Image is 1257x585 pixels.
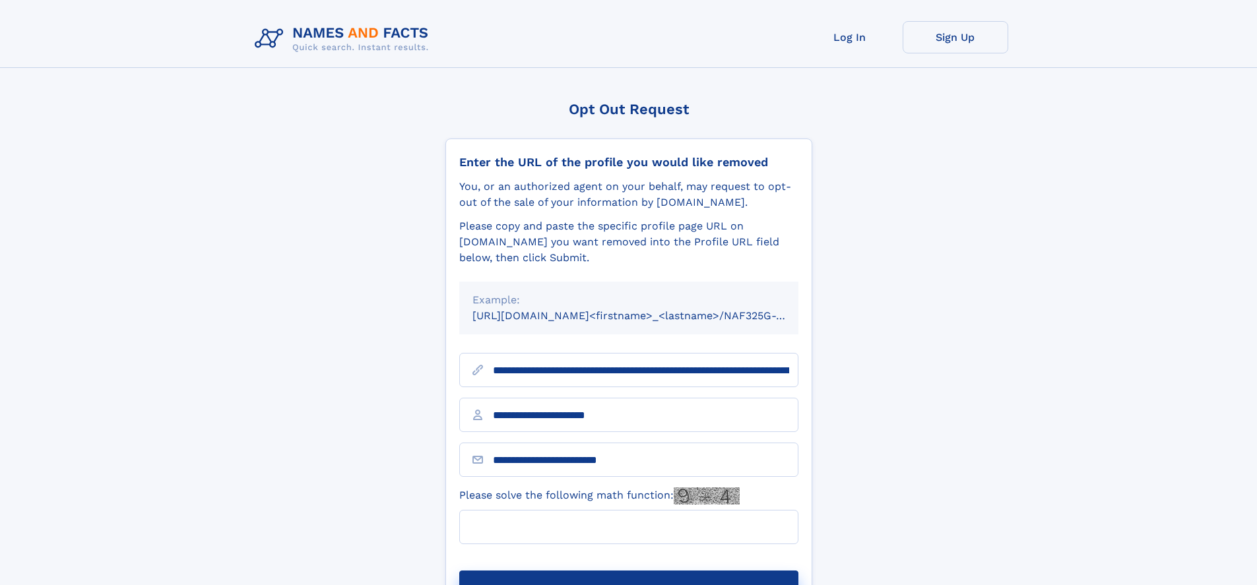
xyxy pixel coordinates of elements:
div: You, or an authorized agent on your behalf, may request to opt-out of the sale of your informatio... [459,179,798,210]
a: Sign Up [903,21,1008,53]
img: Logo Names and Facts [249,21,439,57]
div: Example: [472,292,785,308]
small: [URL][DOMAIN_NAME]<firstname>_<lastname>/NAF325G-xxxxxxxx [472,309,823,322]
a: Log In [797,21,903,53]
div: Please copy and paste the specific profile page URL on [DOMAIN_NAME] you want removed into the Pr... [459,218,798,266]
div: Enter the URL of the profile you would like removed [459,155,798,169]
div: Opt Out Request [445,101,812,117]
label: Please solve the following math function: [459,487,740,505]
